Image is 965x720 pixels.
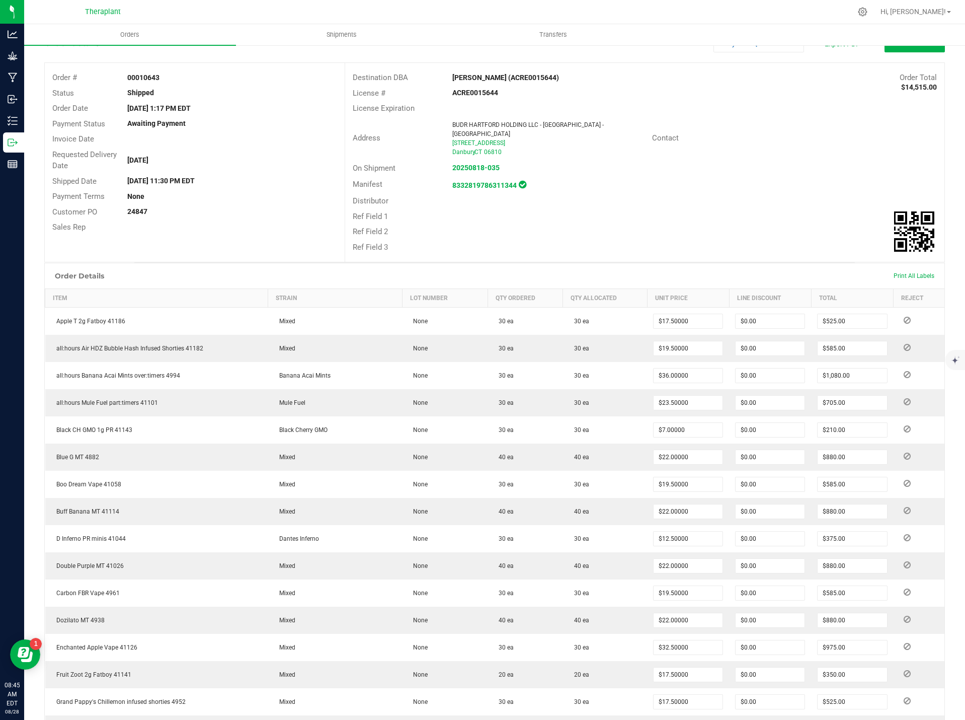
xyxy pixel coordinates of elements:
span: None [408,318,428,325]
span: all:hours Air HDZ Bubble Hash Infused Shorties 41182 [51,345,203,352]
span: Banana Acai Mints [274,372,331,379]
strong: 00010643 [127,74,159,82]
span: Requested Delivery Date [52,150,117,171]
span: Transfers [526,30,581,39]
input: 0 [818,695,887,709]
a: 8332819786311344 [452,181,517,189]
span: None [408,372,428,379]
th: Strain [268,289,403,308]
span: 40 ea [569,454,589,461]
span: Reject Inventory [900,616,915,622]
span: Danbury [452,149,475,156]
span: Shipments [313,30,370,39]
span: 30 ea [494,644,514,651]
span: Order Date [52,104,88,113]
span: Reject Inventory [900,426,915,432]
span: Order # [52,73,77,82]
a: Shipments [236,24,448,45]
span: Enchanted Apple Vape 41126 [51,644,137,651]
span: Manifest [353,180,382,189]
span: 30 ea [494,481,514,488]
input: 0 [818,369,887,383]
span: 40 ea [569,508,589,515]
span: License # [353,89,385,98]
input: 0 [818,586,887,600]
span: 40 ea [494,562,514,569]
th: Item [45,289,268,308]
a: 20250818-035 [452,164,500,172]
span: Mule Fuel [274,399,305,406]
span: Reject Inventory [900,453,915,459]
span: Reject Inventory [900,698,915,704]
input: 0 [654,586,722,600]
span: Reject Inventory [900,589,915,595]
input: 0 [654,314,722,328]
input: 0 [736,396,805,410]
input: 0 [818,613,887,627]
span: In Sync [519,179,526,190]
img: Scan me! [894,211,934,252]
input: 0 [736,369,805,383]
inline-svg: Manufacturing [8,73,18,83]
span: Reject Inventory [900,671,915,677]
input: 0 [736,586,805,600]
span: Shipped Date [52,177,97,186]
p: 08/28 [5,708,20,715]
span: Blue G MT 4882 [51,454,99,461]
span: 30 ea [494,399,514,406]
span: Dozilato MT 4938 [51,617,105,624]
input: 0 [736,640,805,655]
strong: $14,515.00 [901,83,937,91]
span: 40 ea [494,508,514,515]
span: 30 ea [569,372,589,379]
input: 0 [654,559,722,573]
input: 0 [736,532,805,546]
span: Mixed [274,454,295,461]
span: Sync to QuickBooks [728,39,790,47]
span: Edit Order [899,39,930,47]
th: Unit Price [647,289,729,308]
span: Print All Labels [894,272,934,279]
span: None [408,617,428,624]
span: 30 ea [569,345,589,352]
span: None [408,399,428,406]
span: Mixed [274,644,295,651]
span: On Shipment [353,164,395,173]
input: 0 [736,668,805,682]
input: 0 [818,450,887,464]
span: None [408,345,428,352]
strong: [DATE] 11:30 PM EDT [127,177,195,185]
span: Sales Rep [52,223,86,232]
span: 30 ea [569,426,589,434]
span: Black Cherry GMO [274,426,328,434]
span: Ref Field 1 [353,212,388,221]
span: Mixed [274,671,295,678]
span: Mixed [274,562,295,569]
span: Invoice Date [52,134,94,143]
span: Hi, [PERSON_NAME]! [880,8,946,16]
span: Address [353,133,380,142]
inline-svg: Inventory [8,116,18,126]
span: 30 ea [569,399,589,406]
inline-svg: Outbound [8,137,18,148]
span: Reject Inventory [900,480,915,486]
span: 20 ea [569,671,589,678]
inline-svg: Grow [8,51,18,61]
span: Boo Dream Vape 41058 [51,481,121,488]
inline-svg: Reports [8,159,18,169]
span: Fruit Zoot 2g Fatboy 41141 [51,671,131,678]
span: Customer PO [52,207,97,217]
input: 0 [654,695,722,709]
th: Total [811,289,893,308]
span: None [408,508,428,515]
input: 0 [818,477,887,491]
iframe: Resource center [10,639,40,670]
th: Reject [894,289,944,308]
input: 0 [736,341,805,355]
input: 0 [654,396,722,410]
strong: [PERSON_NAME] (ACRE0015644) [452,74,559,82]
input: 0 [818,505,887,519]
input: 0 [654,423,722,437]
